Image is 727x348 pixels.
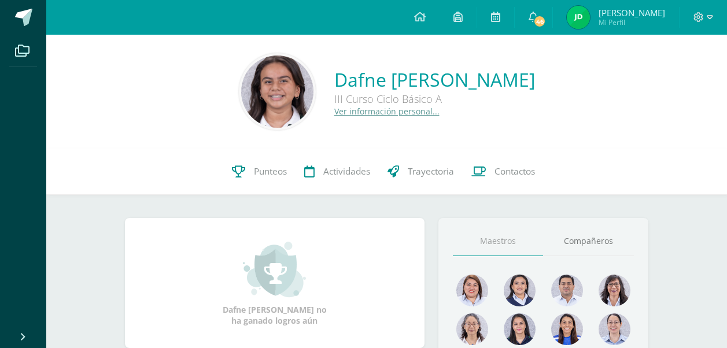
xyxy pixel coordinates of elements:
span: Contactos [494,165,535,177]
span: Punteos [254,165,287,177]
a: Compañeros [543,227,634,256]
img: 6bc5668d4199ea03c0854e21131151f7.png [504,313,536,345]
img: 47bb5cb671f55380063b8448e82fec5d.png [567,6,590,29]
a: Actividades [296,149,379,195]
img: 38f1825733c6dbe04eae57747697107f.png [504,275,536,306]
a: Maestros [453,227,544,256]
a: Ver información personal... [334,106,440,117]
img: a5c04a697988ad129bdf05b8f922df21.png [551,313,583,345]
img: bb3d2b1f4492825a1dba9b63c29e11db.png [241,55,313,128]
img: 2d6d27342f92958193c038c70bd392c6.png [599,313,630,345]
a: Contactos [463,149,544,195]
a: Trayectoria [379,149,463,195]
img: achievement_small.png [243,240,306,298]
img: 915cdc7588786fd8223dd02568f7fda0.png [456,275,488,306]
span: Mi Perfil [599,17,665,27]
span: 46 [533,15,546,28]
div: III Curso Ciclo Básico A [334,92,535,106]
a: Punteos [223,149,296,195]
img: e4c60777b6b4805822e873edbf202705.png [599,275,630,306]
img: 9a0812c6f881ddad7942b4244ed4a083.png [551,275,583,306]
span: Actividades [323,165,370,177]
img: 0e5799bef7dad198813e0c5f14ac62f9.png [456,313,488,345]
span: [PERSON_NAME] [599,7,665,18]
span: Trayectoria [408,165,454,177]
div: Dafne [PERSON_NAME] no ha ganado logros aún [217,240,333,326]
a: Dafne [PERSON_NAME] [334,67,535,92]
